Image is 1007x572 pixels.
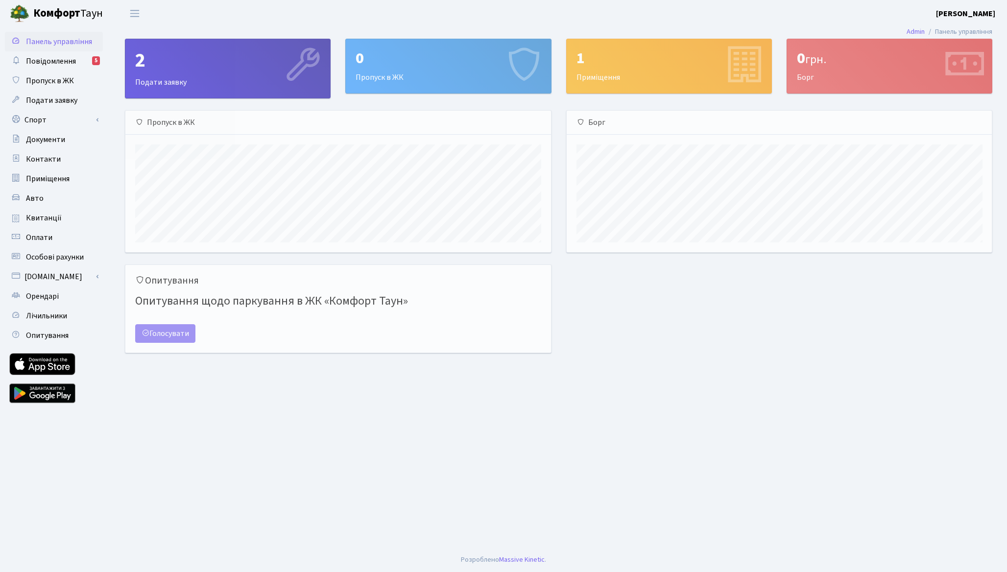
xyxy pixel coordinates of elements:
[5,189,103,208] a: Авто
[26,75,74,86] span: Пропуск в ЖК
[567,111,992,135] div: Борг
[356,49,541,68] div: 0
[5,326,103,345] a: Опитування
[135,49,320,72] div: 2
[125,111,551,135] div: Пропуск в ЖК
[26,56,76,67] span: Повідомлення
[892,22,1007,42] nav: breadcrumb
[125,39,330,98] div: Подати заявку
[125,39,331,98] a: 2Подати заявку
[5,208,103,228] a: Квитанції
[135,275,541,286] h5: Опитування
[26,252,84,262] span: Особові рахунки
[26,213,62,223] span: Квитанції
[787,39,992,93] div: Борг
[907,26,925,37] a: Admin
[5,51,103,71] a: Повідомлення5
[925,26,992,37] li: Панель управління
[10,4,29,24] img: logo.png
[345,39,551,94] a: 0Пропуск в ЖК
[5,32,103,51] a: Панель управління
[5,306,103,326] a: Лічильники
[5,286,103,306] a: Орендарі
[26,291,59,302] span: Орендарі
[135,290,541,312] h4: Опитування щодо паркування в ЖК «Комфорт Таун»
[5,267,103,286] a: [DOMAIN_NAME]
[26,330,69,341] span: Опитування
[33,5,80,21] b: Комфорт
[26,193,44,204] span: Авто
[26,232,52,243] span: Оплати
[797,49,982,68] div: 0
[26,36,92,47] span: Панель управління
[499,554,545,565] a: Massive Kinetic
[5,149,103,169] a: Контакти
[33,5,103,22] span: Таун
[122,5,147,22] button: Переключити навігацію
[26,310,67,321] span: Лічильники
[5,169,103,189] a: Приміщення
[567,39,771,93] div: Приміщення
[461,554,546,565] div: .
[92,56,100,65] div: 5
[936,8,995,20] a: [PERSON_NAME]
[576,49,762,68] div: 1
[5,247,103,267] a: Особові рахунки
[5,91,103,110] a: Подати заявку
[805,51,826,68] span: грн.
[26,95,77,106] span: Подати заявку
[26,154,61,165] span: Контакти
[5,71,103,91] a: Пропуск в ЖК
[346,39,551,93] div: Пропуск в ЖК
[936,8,995,19] b: [PERSON_NAME]
[26,134,65,145] span: Документи
[5,110,103,130] a: Спорт
[5,228,103,247] a: Оплати
[5,130,103,149] a: Документи
[566,39,772,94] a: 1Приміщення
[135,324,195,343] a: Голосувати
[461,554,499,565] a: Розроблено
[26,173,70,184] span: Приміщення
